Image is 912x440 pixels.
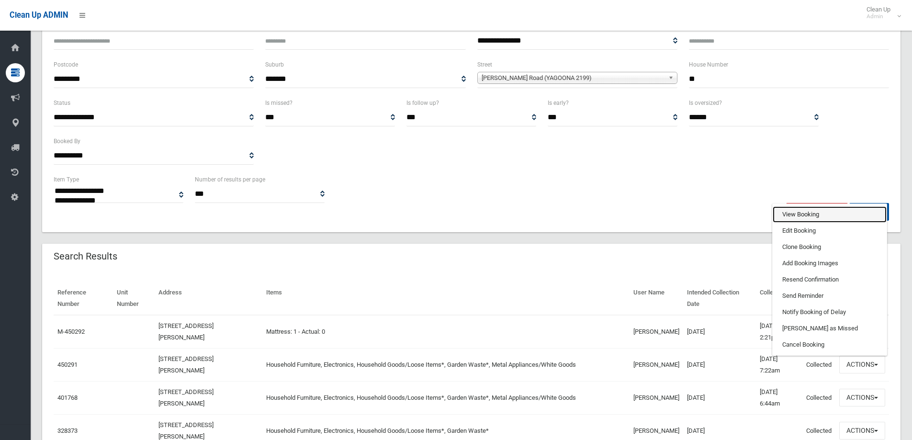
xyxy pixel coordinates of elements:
[773,304,887,320] a: Notify Booking of Delay
[482,72,664,84] span: [PERSON_NAME] Road (YAGOONA 2199)
[262,348,630,381] td: Household Furniture, Electronics, Household Goods/Loose Items*, Garden Waste*, Metal Appliances/W...
[630,381,683,414] td: [PERSON_NAME]
[54,59,78,70] label: Postcode
[158,355,214,374] a: [STREET_ADDRESS][PERSON_NAME]
[756,315,802,349] td: [DATE] 2:21pm
[849,203,889,221] button: Search
[158,388,214,407] a: [STREET_ADDRESS][PERSON_NAME]
[773,206,887,223] a: View Booking
[630,348,683,381] td: [PERSON_NAME]
[262,315,630,349] td: Mattress: 1 - Actual: 0
[10,11,68,20] span: Clean Up ADMIN
[839,422,885,440] button: Actions
[802,381,835,414] td: Collected
[773,239,887,255] a: Clone Booking
[773,337,887,353] a: Cancel Booking
[630,315,683,349] td: [PERSON_NAME]
[683,282,756,315] th: Intended Collection Date
[756,348,802,381] td: [DATE] 7:22am
[630,282,683,315] th: User Name
[802,348,835,381] td: Collected
[54,98,70,108] label: Status
[689,59,728,70] label: House Number
[683,381,756,414] td: [DATE]
[548,98,569,108] label: Is early?
[689,98,722,108] label: Is oversized?
[262,381,630,414] td: Household Furniture, Electronics, Household Goods/Loose Items*, Garden Waste*, Metal Appliances/W...
[839,389,885,406] button: Actions
[57,394,78,401] a: 401768
[155,282,262,315] th: Address
[262,282,630,315] th: Items
[773,271,887,288] a: Resend Confirmation
[756,381,802,414] td: [DATE] 6:44am
[773,255,887,271] a: Add Booking Images
[773,288,887,304] a: Send Reminder
[477,59,492,70] label: Street
[195,174,265,185] label: Number of results per page
[683,315,756,349] td: [DATE]
[265,59,284,70] label: Suburb
[57,361,78,368] a: 450291
[683,348,756,381] td: [DATE]
[158,421,214,440] a: [STREET_ADDRESS][PERSON_NAME]
[54,136,80,147] label: Booked By
[786,203,848,221] a: Clear Search
[406,98,439,108] label: Is follow up?
[773,223,887,239] a: Edit Booking
[265,98,293,108] label: Is missed?
[756,282,802,315] th: Collected At
[113,282,155,315] th: Unit Number
[867,13,890,20] small: Admin
[862,6,900,20] span: Clean Up
[54,174,79,185] label: Item Type
[839,356,885,373] button: Actions
[54,282,113,315] th: Reference Number
[773,320,887,337] a: [PERSON_NAME] as Missed
[57,328,85,335] a: M-450292
[158,322,214,341] a: [STREET_ADDRESS][PERSON_NAME]
[42,247,129,266] header: Search Results
[57,427,78,434] a: 328373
